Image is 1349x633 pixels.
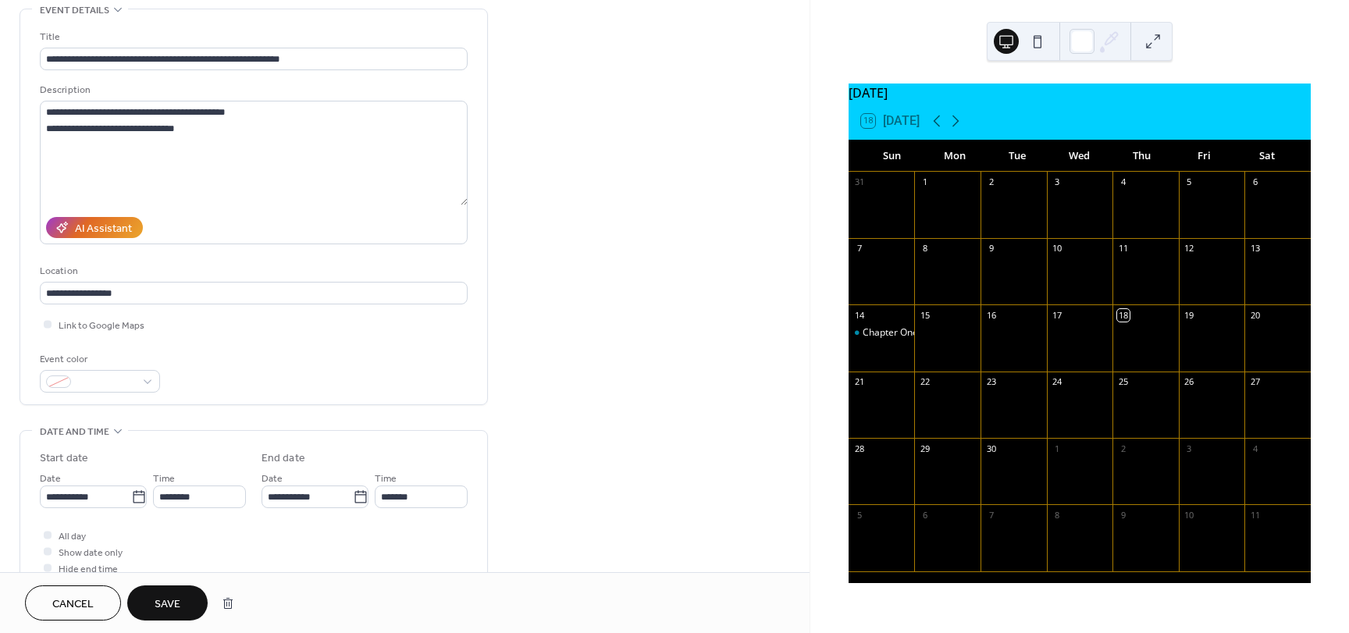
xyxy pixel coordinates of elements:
[1117,376,1129,388] div: 25
[861,140,924,172] div: Sun
[1117,509,1129,521] div: 9
[1183,509,1195,521] div: 10
[59,561,118,578] span: Hide end time
[1117,309,1129,321] div: 18
[985,376,997,388] div: 23
[863,326,1130,340] div: Chapter One meeting post 100 1200 for officers 1230 general
[1183,243,1195,254] div: 12
[1111,140,1173,172] div: Thu
[1048,140,1111,172] div: Wed
[40,351,157,368] div: Event color
[46,217,143,238] button: AI Assistant
[1117,243,1129,254] div: 11
[1052,509,1063,521] div: 8
[1249,376,1261,388] div: 27
[1249,509,1261,521] div: 11
[853,443,865,454] div: 28
[919,376,931,388] div: 22
[52,596,94,613] span: Cancel
[1183,309,1195,321] div: 19
[262,471,283,487] span: Date
[919,176,931,188] div: 1
[40,450,88,467] div: Start date
[853,309,865,321] div: 14
[40,424,109,440] span: Date and time
[59,545,123,561] span: Show date only
[1052,376,1063,388] div: 24
[1052,443,1063,454] div: 1
[849,84,1311,102] div: [DATE]
[1117,176,1129,188] div: 4
[1236,140,1298,172] div: Sat
[59,318,144,334] span: Link to Google Maps
[59,528,86,545] span: All day
[1249,176,1261,188] div: 6
[985,309,997,321] div: 16
[1249,443,1261,454] div: 4
[1249,243,1261,254] div: 13
[1052,309,1063,321] div: 17
[985,509,997,521] div: 7
[1052,176,1063,188] div: 3
[924,140,986,172] div: Mon
[1183,176,1195,188] div: 5
[1249,309,1261,321] div: 20
[1173,140,1236,172] div: Fri
[155,596,180,613] span: Save
[25,585,121,621] button: Cancel
[40,263,464,279] div: Location
[853,376,865,388] div: 21
[919,243,931,254] div: 8
[1052,243,1063,254] div: 10
[127,585,208,621] button: Save
[262,450,305,467] div: End date
[985,243,997,254] div: 9
[40,2,109,19] span: Event details
[853,509,865,521] div: 5
[853,176,865,188] div: 31
[985,176,997,188] div: 2
[1117,443,1129,454] div: 2
[919,443,931,454] div: 29
[849,326,915,340] div: Chapter One meeting post 100 1200 for officers 1230 general
[985,443,997,454] div: 30
[40,82,464,98] div: Description
[40,29,464,45] div: Title
[153,471,175,487] span: Time
[1183,376,1195,388] div: 26
[1183,443,1195,454] div: 3
[375,471,397,487] span: Time
[853,243,865,254] div: 7
[40,471,61,487] span: Date
[75,221,132,237] div: AI Assistant
[919,509,931,521] div: 6
[919,309,931,321] div: 15
[986,140,1048,172] div: Tue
